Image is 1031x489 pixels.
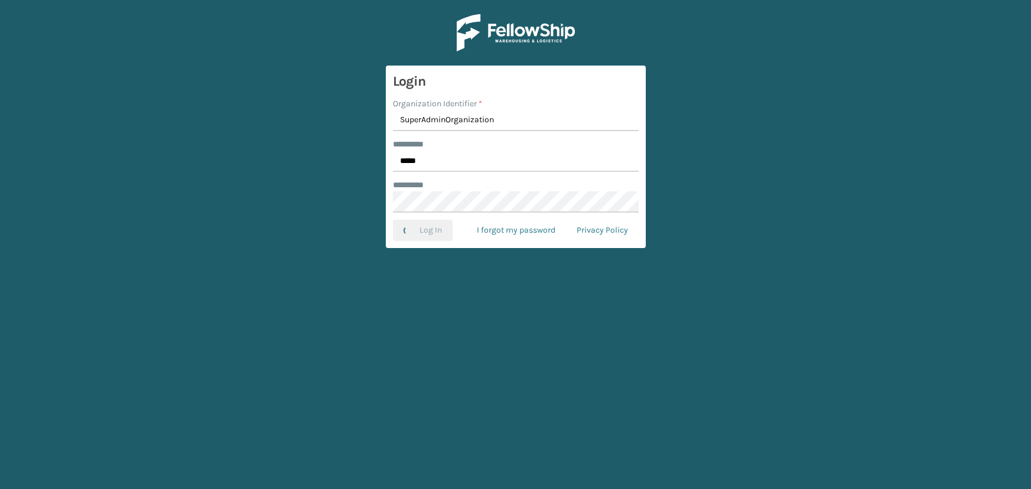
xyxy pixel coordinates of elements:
a: Privacy Policy [566,220,639,241]
a: I forgot my password [466,220,566,241]
img: Logo [457,14,575,51]
h3: Login [393,73,639,90]
button: Log In [393,220,453,241]
label: Organization Identifier [393,97,482,110]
